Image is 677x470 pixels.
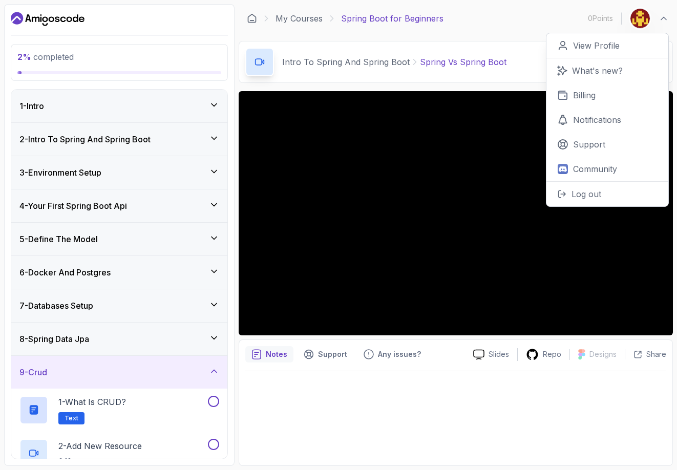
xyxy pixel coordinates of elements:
[630,9,650,28] img: user profile image
[573,89,596,101] p: Billing
[19,200,127,212] h3: 4 - Your First Spring Boot Api
[276,12,323,25] a: My Courses
[11,90,227,122] button: 1-Intro
[19,166,101,179] h3: 3 - Environment Setup
[546,83,668,108] a: Billing
[546,181,668,206] button: Log out
[19,233,98,245] h3: 5 - Define The Model
[11,223,227,255] button: 5-Define The Model
[465,349,517,360] a: Slides
[589,349,617,359] p: Designs
[573,114,621,126] p: Notifications
[11,11,84,27] a: Dashboard
[282,56,410,68] p: Intro To Spring And Spring Boot
[19,366,47,378] h3: 9 - Crud
[11,323,227,355] button: 8-Spring Data Jpa
[19,300,93,312] h3: 7 - Databases Setup
[357,346,427,362] button: Feedback button
[58,396,126,408] p: 1 - What is CRUD?
[17,52,31,62] span: 2 %
[245,346,293,362] button: notes button
[11,189,227,222] button: 4-Your First Spring Boot Api
[11,356,227,389] button: 9-Crud
[572,65,623,77] p: What's new?
[19,133,151,145] h3: 2 - Intro To Spring And Spring Boot
[19,333,89,345] h3: 8 - Spring Data Jpa
[11,156,227,189] button: 3-Environment Setup
[378,349,421,359] p: Any issues?
[11,289,227,322] button: 7-Databases Setup
[65,414,78,422] span: Text
[19,100,44,112] h3: 1 - Intro
[239,91,673,335] iframe: 1 - Spring vs Spring Boot
[630,8,669,29] button: user profile image
[543,349,561,359] p: Repo
[17,52,74,62] span: completed
[573,163,617,175] p: Community
[11,256,227,289] button: 6-Docker And Postgres
[341,12,443,25] p: Spring Boot for Beginners
[19,396,219,424] button: 1-What is CRUD?Text
[546,108,668,132] a: Notifications
[318,349,347,359] p: Support
[546,58,668,83] a: What's new?
[588,13,613,24] p: 0 Points
[247,13,257,24] a: Dashboard
[266,349,287,359] p: Notes
[646,349,666,359] p: Share
[572,188,601,200] p: Log out
[546,33,668,58] a: View Profile
[489,349,509,359] p: Slides
[625,349,666,359] button: Share
[58,440,142,452] p: 2 - Add New Resource
[573,138,605,151] p: Support
[518,348,569,361] a: Repo
[58,456,142,466] p: 6:10
[546,157,668,181] a: Community
[11,123,227,156] button: 2-Intro To Spring And Spring Boot
[19,266,111,279] h3: 6 - Docker And Postgres
[573,39,620,52] p: View Profile
[298,346,353,362] button: Support button
[19,439,219,467] button: 2-Add New Resource6:10
[420,56,506,68] p: Spring Vs Spring Boot
[546,132,668,157] a: Support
